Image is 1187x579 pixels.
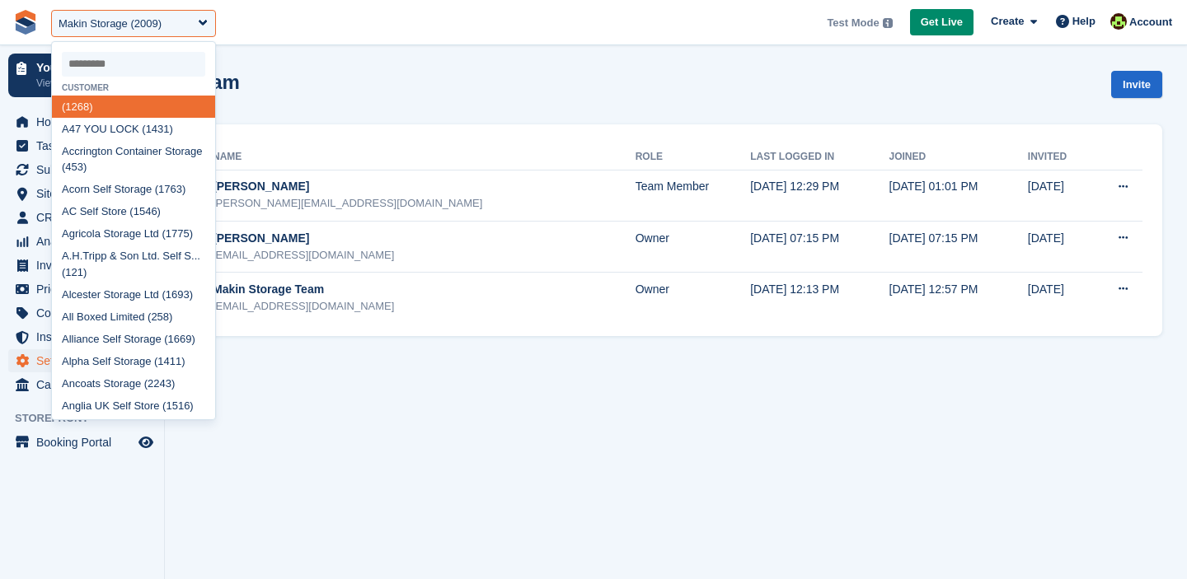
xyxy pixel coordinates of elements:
[213,195,636,212] div: [PERSON_NAME][EMAIL_ADDRESS][DOMAIN_NAME]
[636,221,751,272] td: Owner
[36,301,135,325] span: Coupons
[209,144,636,170] th: Name
[213,178,636,195] div: [PERSON_NAME]
[36,349,135,372] span: Settings
[52,83,215,92] div: Customer
[36,76,134,91] p: View next steps
[1028,144,1089,170] th: Invited
[36,206,135,229] span: CRM
[52,96,215,118] div: (1268)
[36,230,135,253] span: Analytics
[889,272,1028,323] td: [DATE] 12:57 PM
[213,281,636,298] div: Makin Storage Team
[827,15,879,31] span: Test Mode
[36,158,135,181] span: Subscriptions
[13,10,38,35] img: stora-icon-8386f47178a22dfd0bd8f6a31ec36ba5ce8667c1dd55bd0f319d3a0aa187defe.svg
[883,18,893,28] img: icon-info-grey-7440780725fd019a000dd9b08b2336e03edf1995a4989e88bcd33f0948082b44.svg
[36,134,135,157] span: Tasks
[921,14,963,30] span: Get Live
[36,182,135,205] span: Sites
[750,221,889,272] td: [DATE] 07:15 PM
[52,283,215,306] div: Alcester Storage Ltd (1693)
[52,350,215,372] div: Alpha Self Storage (1411)
[8,158,156,181] a: menu
[1072,13,1096,30] span: Help
[750,144,889,170] th: Last logged in
[1028,221,1089,272] td: [DATE]
[910,9,974,36] a: Get Live
[36,373,135,396] span: Capital
[636,144,751,170] th: Role
[8,325,156,348] a: menu
[8,206,156,229] a: menu
[8,278,156,301] a: menu
[8,301,156,325] a: menu
[8,182,156,205] a: menu
[52,223,215,245] div: Agricola Storage Ltd (1775)
[52,118,215,140] div: A47 YOU LOCK (1431)
[8,110,156,133] a: menu
[8,230,156,253] a: menu
[52,140,215,179] div: Accrington Container Storage (453)
[36,110,135,133] span: Home
[136,432,156,452] a: Preview store
[1129,14,1172,30] span: Account
[36,254,135,277] span: Invoices
[36,431,135,454] span: Booking Portal
[636,170,751,221] td: Team Member
[8,254,156,277] a: menu
[52,201,215,223] div: AC Self Store (1546)
[1028,170,1089,221] td: [DATE]
[52,372,215,395] div: Ancoats Storage (2243)
[8,134,156,157] a: menu
[15,410,164,427] span: Storefront
[889,170,1028,221] td: [DATE] 01:01 PM
[52,245,215,284] div: A.H.Tripp & Son Ltd. Self S... (121)
[889,221,1028,272] td: [DATE] 07:15 PM
[213,247,636,264] div: [EMAIL_ADDRESS][DOMAIN_NAME]
[213,298,636,315] div: [EMAIL_ADDRESS][DOMAIN_NAME]
[1028,272,1089,323] td: [DATE]
[59,16,162,32] div: Makin Storage (2009)
[213,230,636,247] div: [PERSON_NAME]
[52,306,215,328] div: All Boxed Limited (258)
[750,272,889,323] td: [DATE] 12:13 PM
[8,349,156,372] a: menu
[8,54,156,97] a: Your onboarding View next steps
[52,179,215,201] div: Acorn Self Storage (1763)
[750,170,889,221] td: [DATE] 12:29 PM
[36,62,134,73] p: Your onboarding
[52,328,215,350] div: Alliance Self Storage (1669)
[889,144,1028,170] th: Joined
[636,272,751,323] td: Owner
[36,278,135,301] span: Pricing
[36,325,135,348] span: Insurance
[8,373,156,396] a: menu
[1110,13,1127,30] img: Catherine Coffey
[1111,71,1162,98] a: Invite
[8,431,156,454] a: menu
[52,395,215,417] div: Anglia UK Self Store (1516)
[991,13,1024,30] span: Create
